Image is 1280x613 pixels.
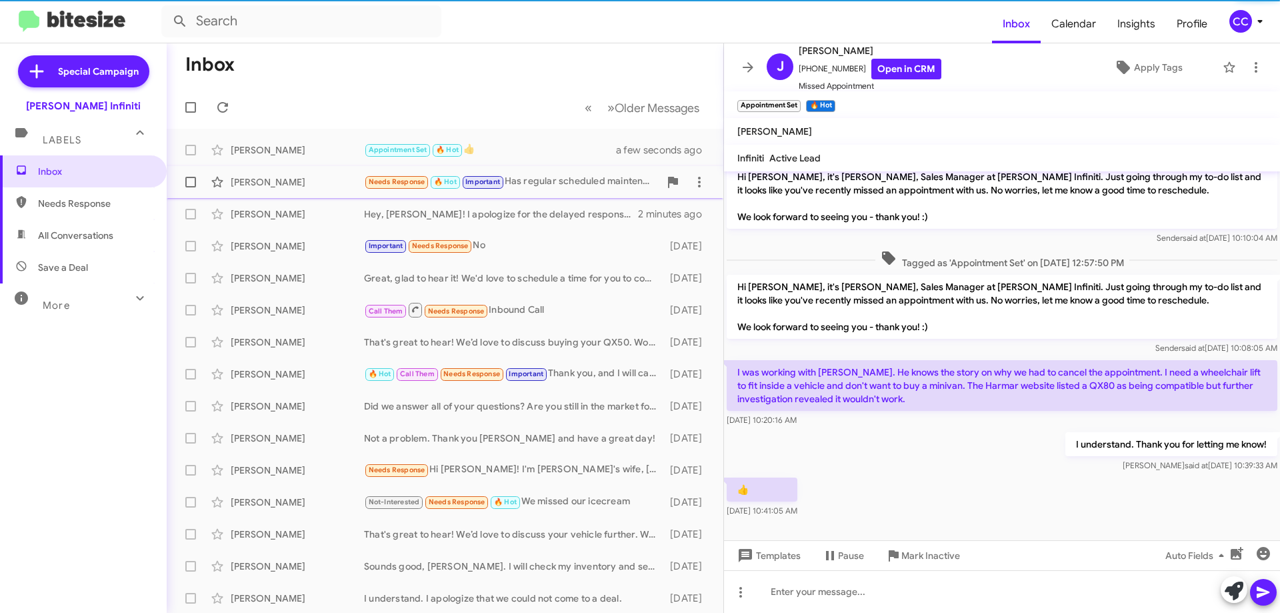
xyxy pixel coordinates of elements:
div: 2 minutes ago [638,207,713,221]
div: Great, glad to hear it! We'd love to schedule a time for you to come in this week and get your ne... [364,271,663,285]
span: Older Messages [615,101,699,115]
div: [DATE] [663,368,713,381]
div: That's great to hear! We’d love to discuss your vehicle further. When would you be available to v... [364,528,663,541]
span: 🔥 Hot [436,145,459,154]
span: Needs Response [38,197,151,210]
div: Did we answer all of your questions? Are you still in the market for a vehicle? [364,400,663,413]
span: Call Them [369,307,403,316]
a: Inbox [992,5,1041,43]
span: [PERSON_NAME] [799,43,941,59]
button: Templates [724,544,811,568]
div: CC [1229,10,1252,33]
span: [DATE] 10:20:16 AM [727,415,797,425]
span: said at [1181,343,1205,353]
span: Needs Response [443,370,500,378]
span: Needs Response [412,241,469,250]
span: Infiniti [737,152,764,164]
div: [DATE] [663,432,713,445]
div: [PERSON_NAME] [231,464,364,477]
span: Important [509,370,543,378]
div: Hi [PERSON_NAME]! I'm [PERSON_NAME]'s wife, [PERSON_NAME]. Please feel free to reach out to my hu... [364,462,663,478]
span: All Conversations [38,229,113,242]
div: That's great to hear! We’d love to discuss buying your QX50. Would you be open to scheduling an a... [364,336,663,349]
div: [PERSON_NAME] [231,271,364,285]
span: [DATE] 10:41:05 AM [727,506,797,516]
div: [PERSON_NAME] [231,496,364,509]
button: Apply Tags [1079,55,1216,79]
span: Needs Response [369,177,425,186]
span: said at [1185,460,1208,470]
span: Missed Appointment [799,79,941,93]
span: 🔥 Hot [369,370,391,378]
div: [DATE] [663,336,713,349]
p: Hi [PERSON_NAME], it's [PERSON_NAME], Sales Manager at [PERSON_NAME] Infiniti. Just going through... [727,275,1277,339]
span: Pause [838,544,864,568]
span: More [43,299,70,312]
span: Needs Response [428,307,485,316]
span: Sender [DATE] 10:10:04 AM [1157,233,1277,243]
span: Sender [DATE] 10:08:05 AM [1155,343,1277,353]
div: Not a problem. Thank you [PERSON_NAME] and have a great day! [364,432,663,445]
div: [DATE] [663,496,713,509]
button: Mark Inactive [875,544,971,568]
a: Profile [1166,5,1218,43]
span: 🔥 Hot [434,177,457,186]
div: [DATE] [663,239,713,253]
span: Important [465,177,500,186]
div: Hey, [PERSON_NAME]! I apologize for the delayed response. What did you lease? [364,207,638,221]
a: Calendar [1041,5,1107,43]
span: » [607,99,615,116]
nav: Page navigation example [577,94,707,121]
button: CC [1218,10,1265,33]
div: We missed our icecream [364,494,663,510]
p: I understand. Thank you for letting me know! [1065,432,1277,456]
a: Insights [1107,5,1166,43]
div: Has regular scheduled maintenance on it. Will be replacing windshield, its covered with my warran... [364,174,659,189]
div: [PERSON_NAME] [231,336,364,349]
span: « [585,99,592,116]
div: [PERSON_NAME] [231,368,364,381]
div: [PERSON_NAME] [231,303,364,317]
h1: Inbox [185,54,235,75]
div: Thank you, and I will call [DATE]. [364,366,663,382]
div: [PERSON_NAME] [231,239,364,253]
input: Search [161,5,441,37]
span: Apply Tags [1134,55,1183,79]
span: [PHONE_NUMBER] [799,59,941,79]
a: Special Campaign [18,55,149,87]
span: J [777,56,784,77]
p: I was working with [PERSON_NAME]. He knows the story on why we had to cancel the appointment. I n... [727,360,1277,411]
div: [DATE] [663,400,713,413]
span: Active Lead [769,152,821,164]
button: Auto Fields [1155,544,1240,568]
div: [PERSON_NAME] [231,207,364,221]
small: Appointment Set [737,100,801,112]
div: [DATE] [663,464,713,477]
div: [DATE] [663,528,713,541]
p: 👍 [727,478,797,502]
div: [PERSON_NAME] Infiniti [26,99,141,113]
div: [DATE] [663,303,713,317]
span: [PERSON_NAME] [DATE] 10:39:33 AM [1123,460,1277,470]
span: Special Campaign [58,65,139,78]
div: [PERSON_NAME] [231,592,364,605]
span: Tagged as 'Appointment Set' on [DATE] 12:57:50 PM [875,250,1129,269]
span: Needs Response [369,466,425,474]
div: [DATE] [663,271,713,285]
button: Next [599,94,707,121]
div: No [364,238,663,253]
div: [PERSON_NAME] [231,560,364,573]
span: Appointment Set [369,145,427,154]
div: [PERSON_NAME] [231,175,364,189]
span: Mark Inactive [901,544,960,568]
span: Not-Interested [369,498,420,506]
div: Inbound Call [364,301,663,318]
div: [PERSON_NAME] [231,143,364,157]
button: Previous [577,94,600,121]
div: [PERSON_NAME] [231,528,364,541]
div: [DATE] [663,560,713,573]
button: Pause [811,544,875,568]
